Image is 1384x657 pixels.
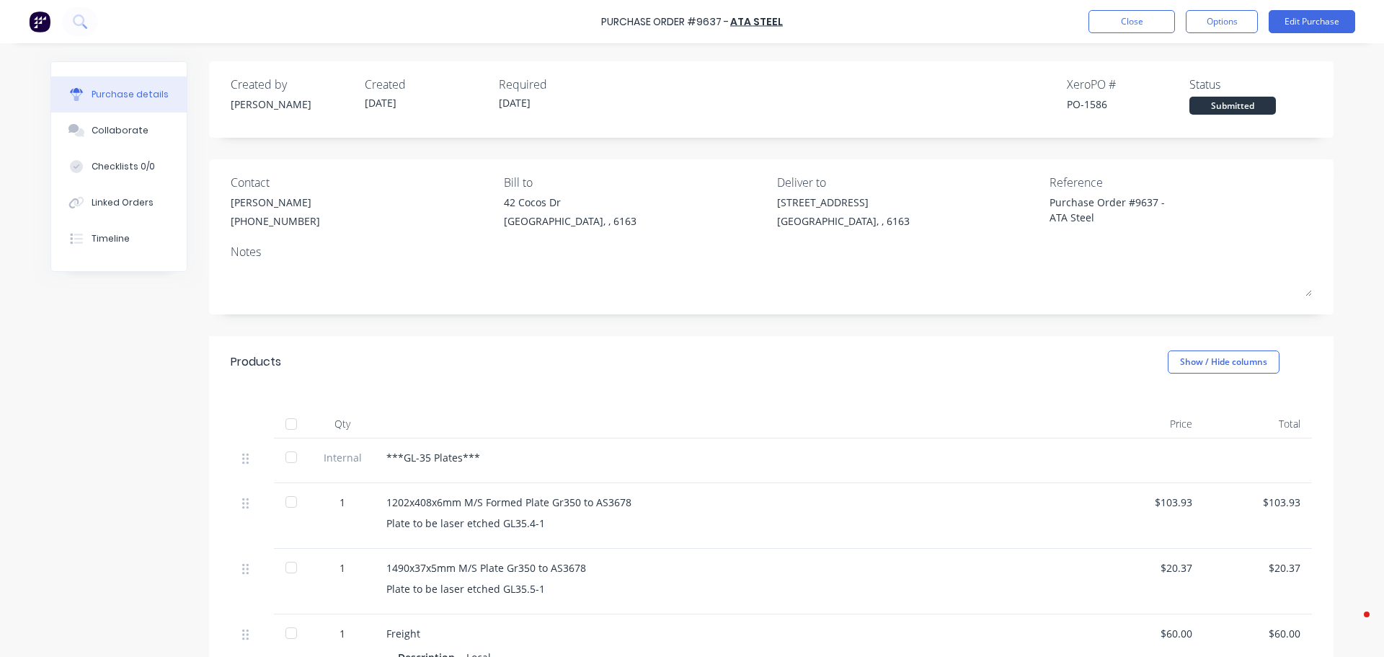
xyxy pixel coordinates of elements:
[386,516,1084,531] div: Plate to be laser etched GL35.4-1
[504,174,766,191] div: Bill to
[504,195,636,210] div: 42 Cocos Dr
[1168,350,1279,374] button: Show / Hide columns
[51,185,187,221] button: Linked Orders
[92,196,154,209] div: Linked Orders
[231,195,320,210] div: [PERSON_NAME]
[777,195,910,210] div: [STREET_ADDRESS]
[321,495,363,510] div: 1
[601,14,729,30] div: Purchase Order #9637 -
[231,76,353,93] div: Created by
[1088,10,1175,33] button: Close
[1335,608,1370,643] iframe: Intercom live chat
[777,174,1039,191] div: Deliver to
[1096,410,1204,438] div: Price
[1050,195,1230,227] textarea: Purchase Order #9637 - ATA Steel
[92,160,155,173] div: Checklists 0/0
[1189,97,1276,115] div: Submitted
[51,113,187,149] button: Collaborate
[231,353,281,371] div: Products
[1215,495,1300,510] div: $103.93
[1107,626,1192,641] div: $60.00
[1107,495,1192,510] div: $103.93
[1050,174,1312,191] div: Reference
[231,97,353,112] div: [PERSON_NAME]
[777,213,910,229] div: [GEOGRAPHIC_DATA], , 6163
[1204,410,1312,438] div: Total
[321,450,363,465] span: Internal
[1186,10,1258,33] button: Options
[504,213,636,229] div: [GEOGRAPHIC_DATA], , 6163
[499,76,621,93] div: Required
[1269,10,1355,33] button: Edit Purchase
[231,213,320,229] div: [PHONE_NUMBER]
[386,626,1084,641] div: Freight
[386,560,1084,576] div: 1490x37x5mm M/S Plate Gr350 to AS3678
[29,11,50,32] img: Factory
[1107,560,1192,576] div: $20.37
[1215,560,1300,576] div: $20.37
[1189,76,1312,93] div: Status
[231,174,493,191] div: Contact
[1215,626,1300,641] div: $60.00
[51,221,187,257] button: Timeline
[1067,76,1189,93] div: Xero PO #
[92,232,130,245] div: Timeline
[321,560,363,576] div: 1
[1067,97,1189,112] div: PO-1586
[321,626,363,641] div: 1
[51,76,187,113] button: Purchase details
[730,14,783,29] a: ATA Steel
[231,243,1312,260] div: Notes
[310,410,375,438] div: Qty
[92,124,148,137] div: Collaborate
[51,149,187,185] button: Checklists 0/0
[365,76,487,93] div: Created
[92,88,169,101] div: Purchase details
[386,495,1084,510] div: 1202x408x6mm M/S Formed Plate Gr350 to AS3678
[386,581,1084,596] div: Plate to be laser etched GL35.5-1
